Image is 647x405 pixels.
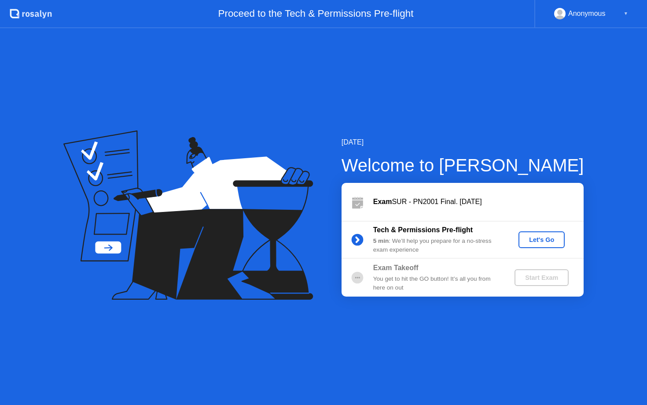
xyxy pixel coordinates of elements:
[522,236,561,243] div: Let's Go
[518,231,565,248] button: Let's Go
[515,269,569,286] button: Start Exam
[373,237,500,255] div: : We’ll help you prepare for a no-stress exam experience
[373,264,419,271] b: Exam Takeoff
[373,198,392,205] b: Exam
[373,238,389,244] b: 5 min
[373,197,584,207] div: SUR - PN2001 Final. [DATE]
[568,8,606,19] div: Anonymous
[518,274,565,281] div: Start Exam
[373,226,473,234] b: Tech & Permissions Pre-flight
[342,137,584,148] div: [DATE]
[624,8,628,19] div: ▼
[342,152,584,178] div: Welcome to [PERSON_NAME]
[373,275,500,293] div: You get to hit the GO button! It’s all you from here on out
